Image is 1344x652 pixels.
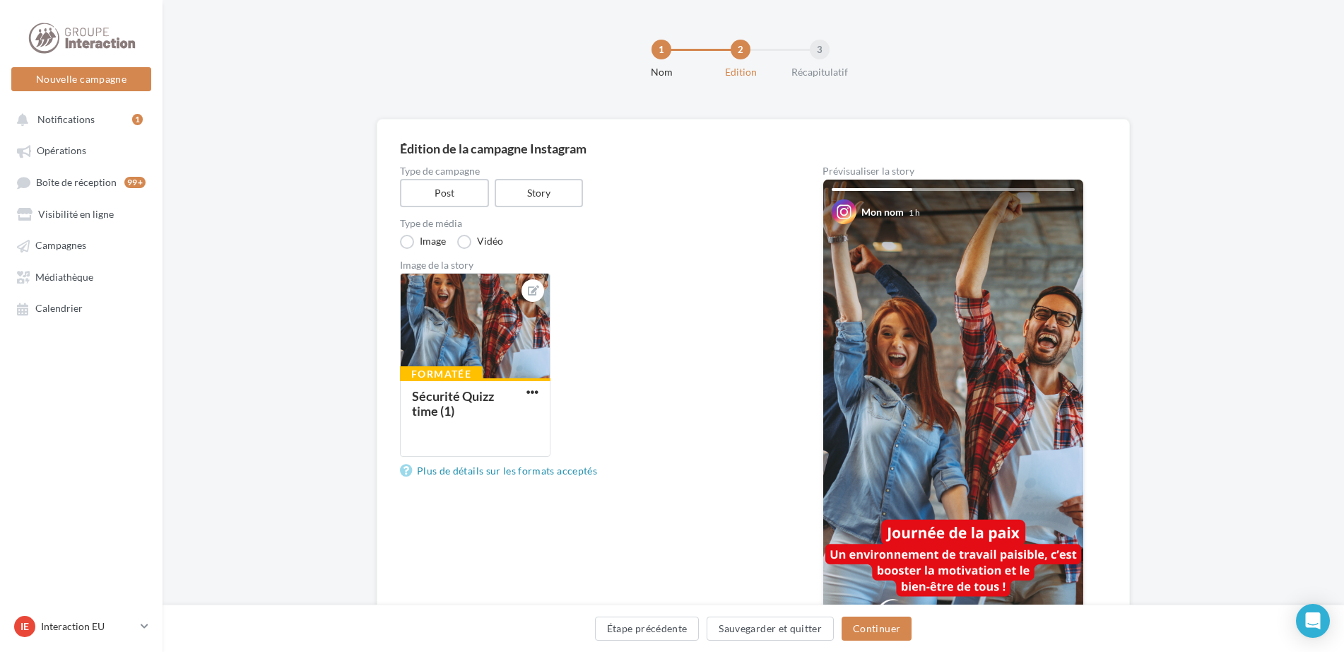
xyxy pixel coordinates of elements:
button: Étape précédente [595,617,700,641]
div: 2 [731,40,750,59]
div: Récapitulatif [774,65,865,79]
p: Interaction EU [41,619,135,634]
span: IE [20,619,29,634]
label: Type de média [400,219,777,228]
label: Type de campagne [400,166,777,176]
label: Vidéo [457,235,503,249]
div: Édition de la campagne Instagram [400,142,1107,155]
span: Calendrier [35,303,83,315]
button: Continuer [842,617,912,641]
label: Image [400,235,446,249]
a: Boîte de réception99+ [8,169,154,195]
span: Notifications [37,113,95,125]
img: Your Instagram story preview [823,180,1083,642]
a: Opérations [8,137,154,163]
div: 1 [652,40,671,59]
button: Sauvegarder et quitter [707,617,834,641]
div: 1 h [909,206,920,219]
div: 3 [810,40,830,59]
span: Visibilité en ligne [38,208,114,220]
div: 99+ [124,177,146,188]
a: Calendrier [8,295,154,320]
div: 1 [132,114,143,125]
label: Post [400,179,489,207]
a: Visibilité en ligne [8,201,154,226]
span: Médiathèque [35,271,93,283]
div: Nom [616,65,707,79]
div: Mon nom [861,205,904,219]
div: Open Intercom Messenger [1296,604,1330,638]
span: Opérations [37,145,86,157]
a: Plus de détails sur les formats acceptés [400,462,603,479]
button: Nouvelle campagne [11,67,151,91]
a: Médiathèque [8,264,154,289]
div: Edition [695,65,786,79]
a: Campagnes [8,232,154,257]
div: Sécurité Quizz time (1) [412,388,494,419]
div: Prévisualiser la story [823,166,1084,176]
div: Formatée [400,366,483,382]
a: IE Interaction EU [11,613,151,640]
span: Campagnes [35,240,86,252]
div: Image de la story [400,260,777,270]
label: Story [495,179,584,207]
span: Boîte de réception [36,176,117,188]
button: Notifications 1 [8,106,148,132]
